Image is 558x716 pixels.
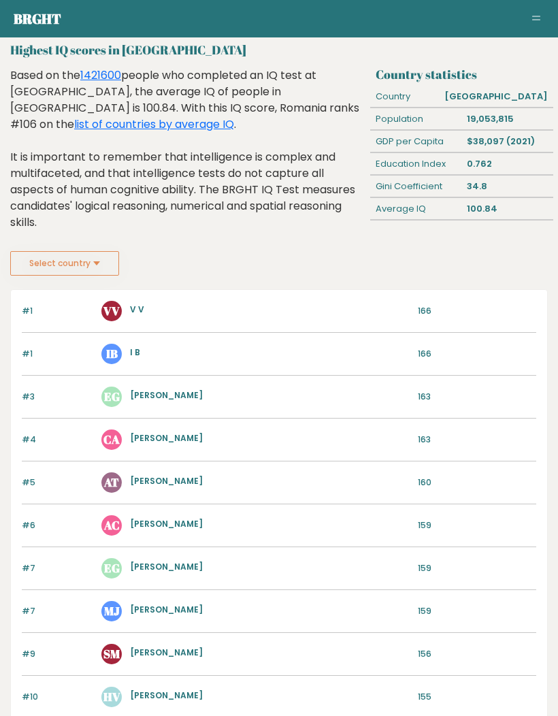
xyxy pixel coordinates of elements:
[14,10,61,28] a: Brght
[10,251,119,276] button: Select country
[461,176,553,197] div: 34.8
[461,131,553,152] div: $38,097 (2021)
[418,476,536,489] p: 160
[22,348,93,360] p: #1
[370,176,461,197] div: Gini Coefficient
[103,603,119,619] text: MJ
[22,648,93,660] p: #9
[370,153,461,175] div: Education Index
[370,108,461,130] div: Population
[105,346,117,361] text: IB
[418,305,536,317] p: 166
[22,305,93,317] p: #1
[130,475,203,487] a: [PERSON_NAME]
[22,691,93,703] p: #10
[80,67,121,83] a: 1421600
[10,41,548,59] h2: Highest IQ scores in [GEOGRAPHIC_DATA]
[103,646,120,662] text: SM
[418,691,536,703] p: 155
[22,562,93,574] p: #7
[130,389,203,401] a: [PERSON_NAME]
[22,476,93,489] p: #5
[130,346,140,358] a: I B
[418,391,536,403] p: 163
[528,11,544,27] button: Toggle navigation
[418,562,536,574] p: 159
[130,604,203,615] a: [PERSON_NAME]
[74,116,234,132] a: list of countries by average IQ
[418,434,536,446] p: 163
[103,474,119,490] text: AT
[130,647,203,658] a: [PERSON_NAME]
[461,198,553,220] div: 100.84
[10,67,365,251] div: Based on the people who completed an IQ test at [GEOGRAPHIC_DATA], the average IQ of people in [G...
[370,198,461,220] div: Average IQ
[22,434,93,446] p: #4
[370,86,439,108] div: Country
[130,432,203,444] a: [PERSON_NAME]
[103,517,119,533] text: AC
[418,348,536,360] p: 166
[130,304,144,315] a: V V
[461,108,553,130] div: 19,053,815
[130,689,203,701] a: [PERSON_NAME]
[440,86,553,108] div: [GEOGRAPHIC_DATA]
[461,153,553,175] div: 0.762
[22,391,93,403] p: #3
[22,605,93,617] p: #7
[22,519,93,532] p: #6
[103,389,119,404] text: EG
[103,432,120,447] text: CA
[130,518,203,530] a: [PERSON_NAME]
[370,131,461,152] div: GDP per Capita
[418,648,536,660] p: 156
[103,303,120,319] text: VV
[103,689,120,704] text: HV
[376,67,548,82] h3: Country statistics
[130,561,203,572] a: [PERSON_NAME]
[418,605,536,617] p: 159
[103,560,119,576] text: EG
[418,519,536,532] p: 159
